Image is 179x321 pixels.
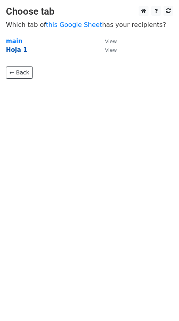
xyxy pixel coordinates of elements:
a: View [97,46,117,53]
small: View [105,47,117,53]
div: Widget de chat [139,283,179,321]
h3: Choose tab [6,6,173,17]
a: this Google Sheet [46,21,102,28]
a: View [97,38,117,45]
p: Which tab of has your recipients? [6,21,173,29]
a: ← Back [6,66,33,79]
iframe: Chat Widget [139,283,179,321]
a: Hoja 1 [6,46,27,53]
small: View [105,38,117,44]
a: main [6,38,23,45]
